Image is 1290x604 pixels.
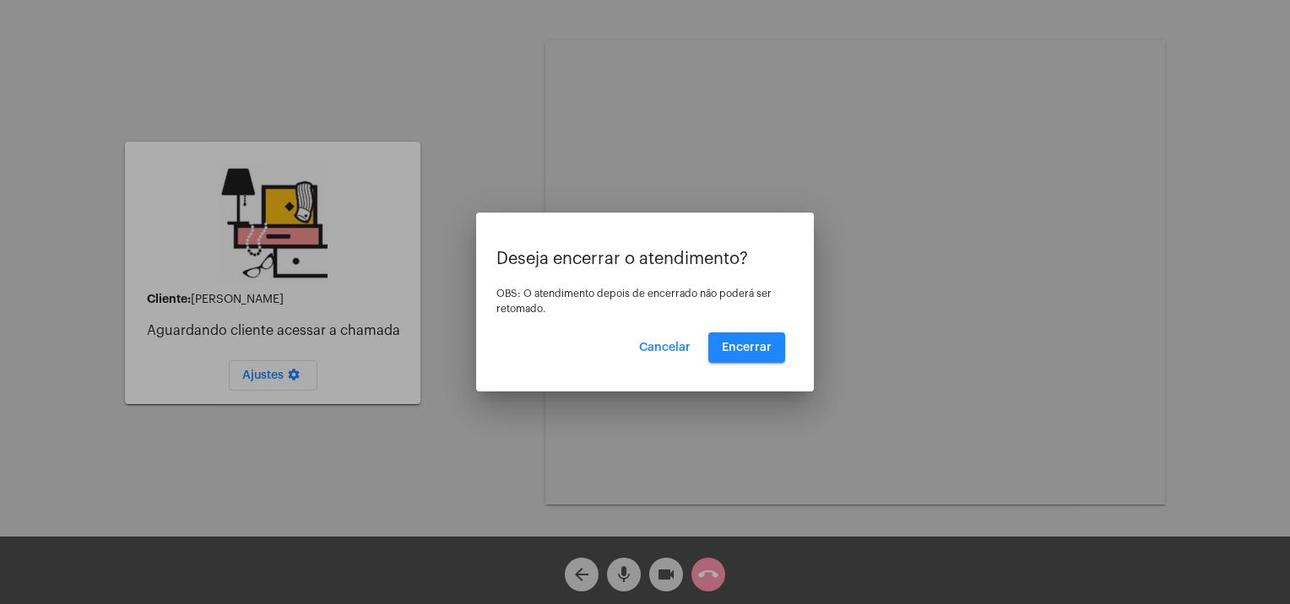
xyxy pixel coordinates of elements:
span: Cancelar [639,342,691,353]
span: Encerrar [722,342,772,353]
button: Cancelar [626,332,704,363]
span: OBS: O atendimento depois de encerrado não poderá ser retomado. [496,289,772,314]
p: Deseja encerrar o atendimento? [496,250,794,268]
button: Encerrar [708,332,785,363]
